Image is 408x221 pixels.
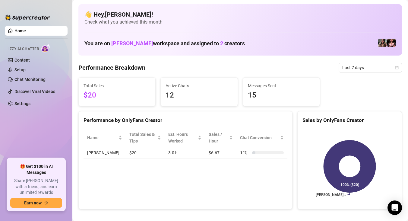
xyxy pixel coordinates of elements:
th: Name [84,129,126,147]
a: Discover Viral Videos [14,89,55,94]
span: [PERSON_NAME] [111,40,153,46]
span: $20 [84,90,150,101]
span: Active Chats [166,82,232,89]
td: $6.67 [205,147,236,159]
div: Performance by OnlyFans Creator [84,116,287,124]
span: Earn now [24,200,42,205]
span: calendar [395,66,399,69]
span: 15 [248,90,315,101]
button: Earn nowarrow-right [10,198,62,208]
span: Total Sales & Tips [129,131,156,144]
img: Ryann [378,39,387,47]
span: Izzy AI Chatter [8,46,39,52]
span: Sales / Hour [209,131,228,144]
th: Total Sales & Tips [126,129,165,147]
td: [PERSON_NAME]… [84,147,126,159]
img: Ryann [387,39,396,47]
h1: You are on workspace and assigned to creators [84,40,245,47]
img: AI Chatter [41,44,51,53]
text: [PERSON_NAME]… [316,193,346,197]
a: Settings [14,101,30,106]
img: logo-BBDzfeDw.svg [5,14,50,21]
h4: 👋 Hey, [PERSON_NAME] ! [84,10,396,19]
th: Sales / Hour [205,129,236,147]
span: Last 7 days [342,63,398,72]
a: Setup [14,67,26,72]
span: arrow-right [44,201,48,205]
span: 12 [166,90,232,101]
span: Chat Conversion [240,134,279,141]
span: 2 [220,40,223,46]
div: Sales by OnlyFans Creator [302,116,397,124]
th: Chat Conversion [236,129,287,147]
span: 11 % [240,149,250,156]
h4: Performance Breakdown [78,63,145,72]
div: Open Intercom Messenger [387,200,402,215]
span: Name [87,134,117,141]
span: Total Sales [84,82,150,89]
span: Check what you achieved this month [84,19,396,25]
a: Content [14,58,30,62]
td: $20 [126,147,165,159]
span: Messages Sent [248,82,315,89]
span: 🎁 Get $100 in AI Messages [10,164,62,175]
div: Est. Hours Worked [168,131,197,144]
a: Chat Monitoring [14,77,46,82]
td: 3.0 h [165,147,205,159]
span: Share [PERSON_NAME] with a friend, and earn unlimited rewards [10,178,62,196]
a: Home [14,28,26,33]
